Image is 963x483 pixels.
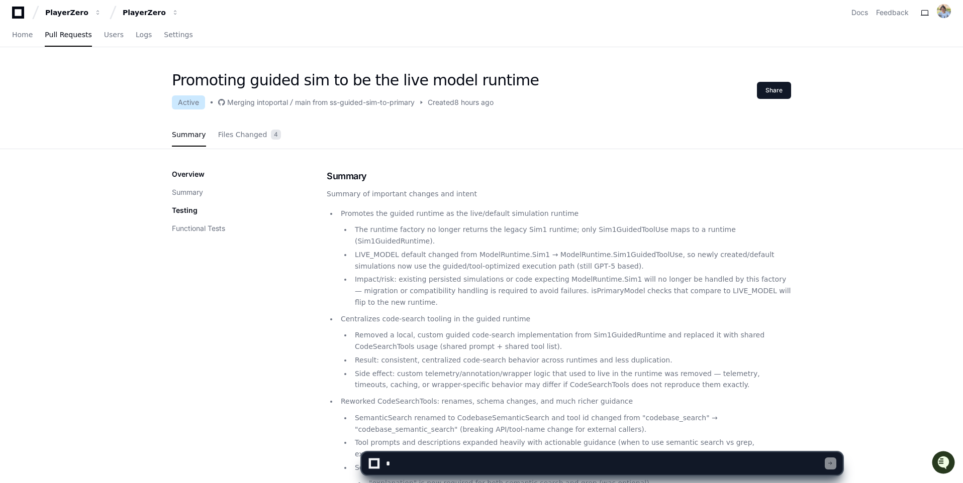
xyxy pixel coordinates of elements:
[71,105,122,113] a: Powered byPylon
[172,187,203,197] button: Summary
[34,75,165,85] div: Start new chat
[172,71,539,89] h1: Promoting guided sim to be the live model runtime
[136,24,152,47] a: Logs
[45,32,91,38] span: Pull Requests
[172,205,198,215] p: Testing
[104,24,124,47] a: Users
[271,130,281,140] span: 4
[45,8,88,18] div: PlayerZero
[123,8,166,18] div: PlayerZero
[136,32,152,38] span: Logs
[171,78,183,90] button: Start new chat
[352,329,791,352] li: Removed a local, custom guided code-search implementation from Sim1GuidedRuntime and replaced it ...
[454,97,494,107] span: 8 hours ago
[876,8,909,18] button: Feedback
[41,4,106,22] button: PlayerZero
[10,75,28,93] img: 1756235613930-3d25f9e4-fa56-45dd-b3ad-e072dfbd1548
[327,188,791,200] p: Summary of important changes and intent
[341,313,791,325] p: Centralizes code-search tooling in the guided runtime
[45,24,91,47] a: Pull Requests
[12,24,33,47] a: Home
[341,396,791,407] p: Reworked CodeSearchTools: renames, schema changes, and much richer guidance
[295,97,415,107] div: main from ss-guided-sim-to-primary
[119,4,183,22] button: PlayerZero
[12,32,33,38] span: Home
[34,85,127,93] div: We're available if you need us!
[172,132,206,138] span: Summary
[100,105,122,113] span: Pylon
[352,437,791,460] li: Tool prompts and descriptions expanded heavily with actionable guidance (when to use semantic sea...
[757,82,791,99] button: Share
[352,274,791,308] li: Impact/risk: existing persisted simulations or code expecting ModelRuntime.Sim1 will no longer be...
[104,32,124,38] span: Users
[937,4,951,18] img: avatar
[352,412,791,435] li: SemanticSearch renamed to CodebaseSemanticSearch and tool id changed from "codebase_search" → "co...
[341,208,791,219] p: Promotes the guided runtime as the live/default simulation runtime
[931,450,958,477] iframe: Open customer support
[269,97,288,107] div: portal
[352,354,791,366] li: Result: consistent, centralized code-search behavior across runtimes and less duplication.
[218,132,267,138] span: Files Changed
[327,169,791,183] h1: Summary
[172,223,225,233] button: Functional Tests
[428,97,454,107] span: Created
[352,368,791,391] li: Side effect: custom telemetry/annotation/wrapper logic that used to live in the runtime was remov...
[10,10,30,30] img: PlayerZero
[352,224,791,247] li: The runtime factory no longer returns the legacy Sim1 runtime; only Sim1GuidedToolUse maps to a r...
[352,249,791,272] li: LIVE_MODEL default changed from ModelRuntime.Sim1 → ModelRuntime.Sim1GuidedToolUse, so newly crea...
[227,97,269,107] div: Merging into
[851,8,868,18] a: Docs
[172,169,205,179] p: Overview
[164,24,192,47] a: Settings
[164,32,192,38] span: Settings
[10,40,183,56] div: Welcome
[172,95,205,109] div: Active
